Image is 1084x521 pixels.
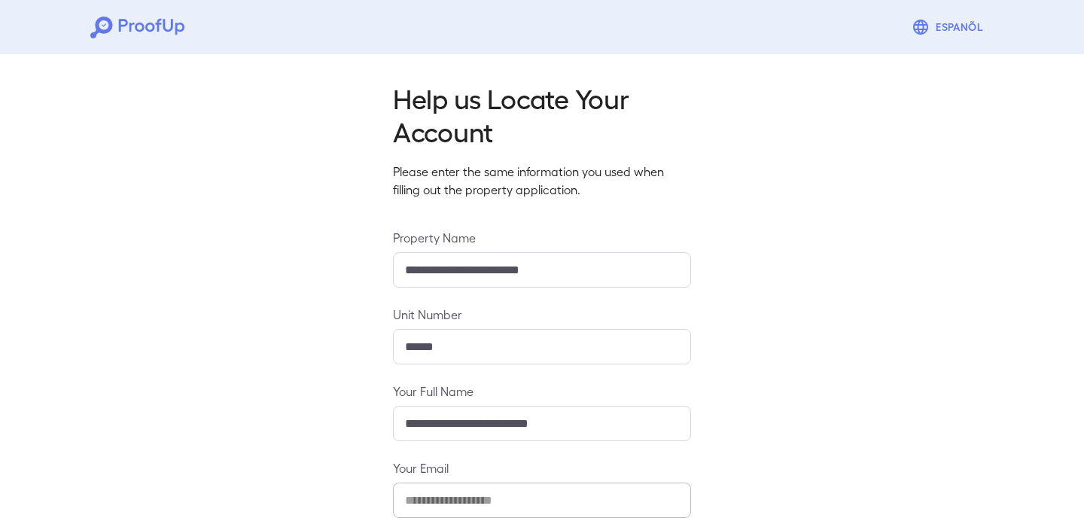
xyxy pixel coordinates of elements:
[393,382,691,400] label: Your Full Name
[393,459,691,477] label: Your Email
[393,306,691,323] label: Unit Number
[393,81,691,148] h2: Help us Locate Your Account
[393,229,691,246] label: Property Name
[393,163,691,199] p: Please enter the same information you used when filling out the property application.
[906,12,994,42] button: Espanõl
